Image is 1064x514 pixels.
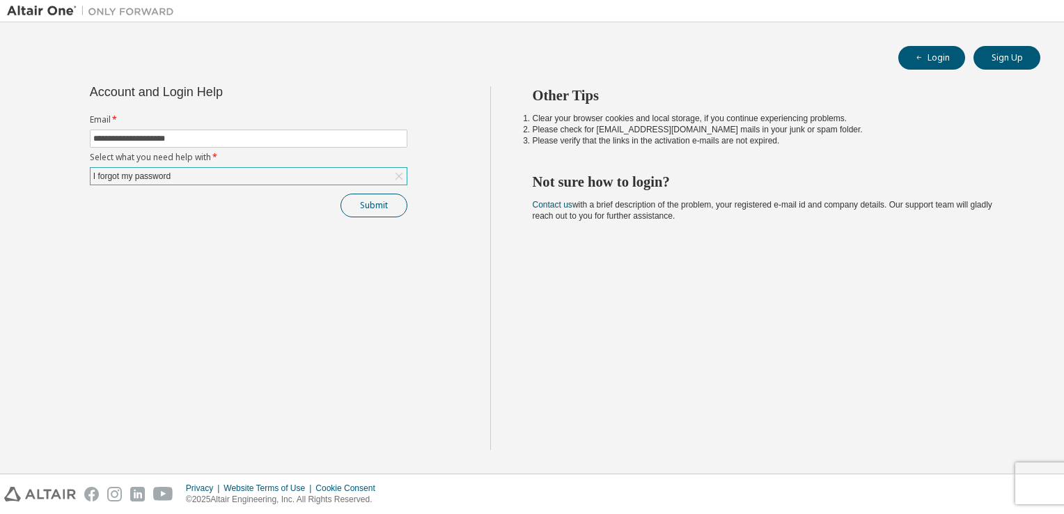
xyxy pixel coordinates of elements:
img: linkedin.svg [130,487,145,501]
label: Select what you need help with [90,152,407,163]
span: with a brief description of the problem, your registered e-mail id and company details. Our suppo... [533,200,992,221]
li: Clear your browser cookies and local storage, if you continue experiencing problems. [533,113,1016,124]
li: Please check for [EMAIL_ADDRESS][DOMAIN_NAME] mails in your junk or spam folder. [533,124,1016,135]
div: I forgot my password [91,169,173,184]
h2: Other Tips [533,86,1016,104]
label: Email [90,114,407,125]
img: facebook.svg [84,487,99,501]
div: Privacy [186,483,224,494]
div: Cookie Consent [315,483,383,494]
img: youtube.svg [153,487,173,501]
div: Account and Login Help [90,86,344,98]
img: instagram.svg [107,487,122,501]
img: altair_logo.svg [4,487,76,501]
div: I forgot my password [91,168,407,185]
button: Submit [341,194,407,217]
p: © 2025 Altair Engineering, Inc. All Rights Reserved. [186,494,384,506]
div: Website Terms of Use [224,483,315,494]
li: Please verify that the links in the activation e-mails are not expired. [533,135,1016,146]
img: Altair One [7,4,181,18]
a: Contact us [533,200,572,210]
button: Sign Up [973,46,1040,70]
h2: Not sure how to login? [533,173,1016,191]
button: Login [898,46,965,70]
